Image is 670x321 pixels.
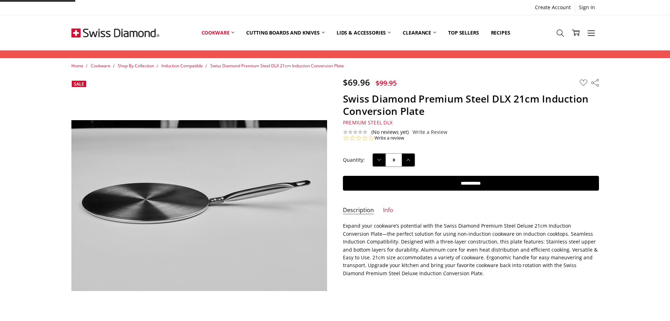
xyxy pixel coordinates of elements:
a: Description [343,206,374,215]
p: Expand your cookware’s potential with the Swiss Diamond Premium Steel Deluxe 21cm Induction Conve... [343,222,599,277]
span: $69.96 [343,76,370,88]
a: Sign In [575,2,599,12]
a: Lids & Accessories [331,17,397,48]
a: Cookware [196,17,241,48]
span: Sale [74,81,84,87]
img: Free Shipping On Every Order [71,15,159,50]
a: Cutting boards and knives [240,17,331,48]
a: Induction Compatible [161,63,203,69]
a: Recipes [485,17,516,48]
a: Write a Review [413,129,447,135]
a: Cookware [91,63,110,69]
label: Quantity: [343,156,365,164]
span: $99.95 [376,78,397,88]
span: Premium Steel DLX [343,119,393,126]
a: Shop By Collection [118,63,154,69]
a: Home [71,63,83,69]
h1: Swiss Diamond Premium Steel DLX 21cm Induction Conversion Plate [343,93,599,117]
a: Clearance [397,17,442,48]
a: Create Account [531,2,575,12]
span: (No reviews yet) [371,129,409,135]
a: Top Sellers [442,17,485,48]
a: Write a review [375,135,404,141]
a: Swiss Diamond Premium Steel DLX 21cm Induction Conversion Plate [210,63,344,69]
a: Info [383,206,393,215]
